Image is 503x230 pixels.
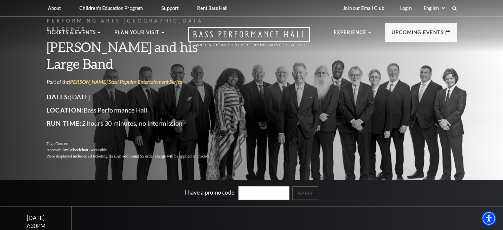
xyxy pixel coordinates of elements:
[47,92,229,102] p: [DATE]
[47,153,229,160] p: Price displayed includes all ticketing fees.
[47,38,229,72] h3: [PERSON_NAME] and his Large Band
[8,223,64,229] div: 7:30PM
[47,106,84,114] span: Location:
[69,78,182,85] a: Irwin Steel Popular Entertainment Series - open in a new tab
[47,93,70,101] span: Dates:
[392,28,444,40] p: Upcoming Events
[422,5,446,11] select: Select:
[47,118,229,129] p: 2 hours 30 minutes, no intermission
[114,28,160,40] p: Plan Your Visit
[482,211,496,226] div: Accessibility Menu
[79,5,143,11] p: Children's Education Program
[47,141,229,147] p: Tags:
[47,105,229,115] p: Bass Performance Hall
[47,147,229,153] p: Accessibility:
[197,5,228,11] p: Rent Bass Hall
[185,189,234,196] label: I have a promo code
[116,154,212,159] span: An additional $5 order charge will be applied at checkout.
[47,28,96,40] p: Tickets & Events
[164,27,334,52] a: Open this option
[47,78,229,85] p: Part of the
[55,141,68,146] span: Concert
[69,148,107,152] span: Wheelchair Accessible
[334,28,367,40] p: Experience
[47,119,82,127] span: Run Time:
[48,5,61,11] p: About
[161,5,179,11] p: Support
[8,214,64,221] div: [DATE]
